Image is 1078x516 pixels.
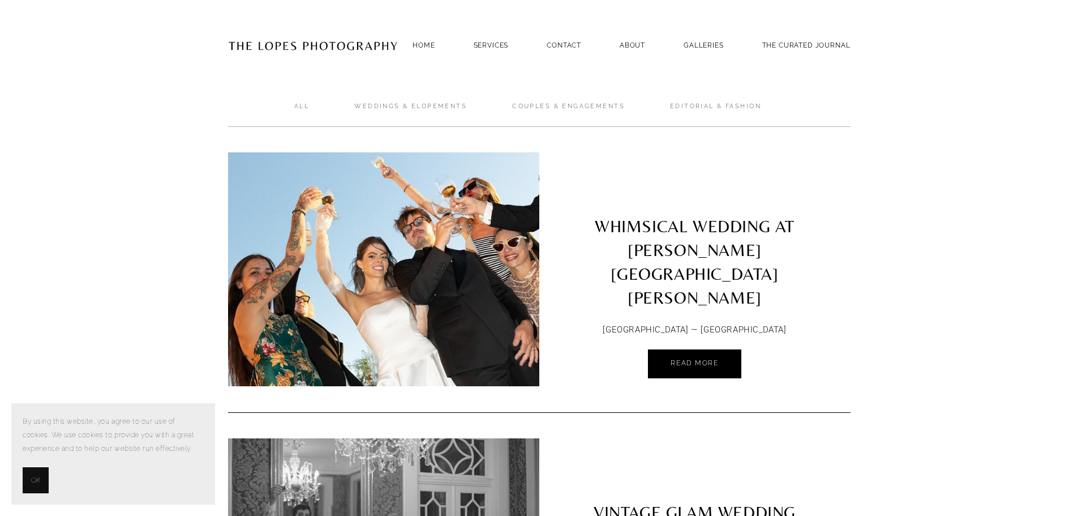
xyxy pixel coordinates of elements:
[23,467,49,493] button: OK
[620,37,645,53] a: ABOUT
[413,37,435,53] a: Home
[474,41,509,49] a: SERVICES
[208,152,560,386] img: WHIMSICAL WEDDING AT PALÁCIO DE TANCOS LISBON
[294,102,309,127] a: ALL
[512,102,625,127] a: Couples & ENGAGEMENTS
[547,37,581,53] a: Contact
[577,322,813,338] p: [GEOGRAPHIC_DATA] — [GEOGRAPHIC_DATA]
[354,102,467,127] a: Weddings & Elopements
[228,18,398,73] img: Portugal Wedding Photographer | The Lopes Photography
[670,102,761,127] a: Editorial & Fashion
[11,403,215,505] section: Cookie banner
[684,37,724,53] a: GALLERIES
[539,152,851,315] a: WHIMSICAL WEDDING AT [PERSON_NAME][GEOGRAPHIC_DATA][PERSON_NAME]
[23,415,204,456] p: By using this website, you agree to our use of cookies. We use cookies to provide you with a grea...
[648,349,741,378] a: Read More
[31,474,40,487] span: OK
[762,37,851,53] a: THE CURATED JOURNAL
[671,359,718,367] span: Read More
